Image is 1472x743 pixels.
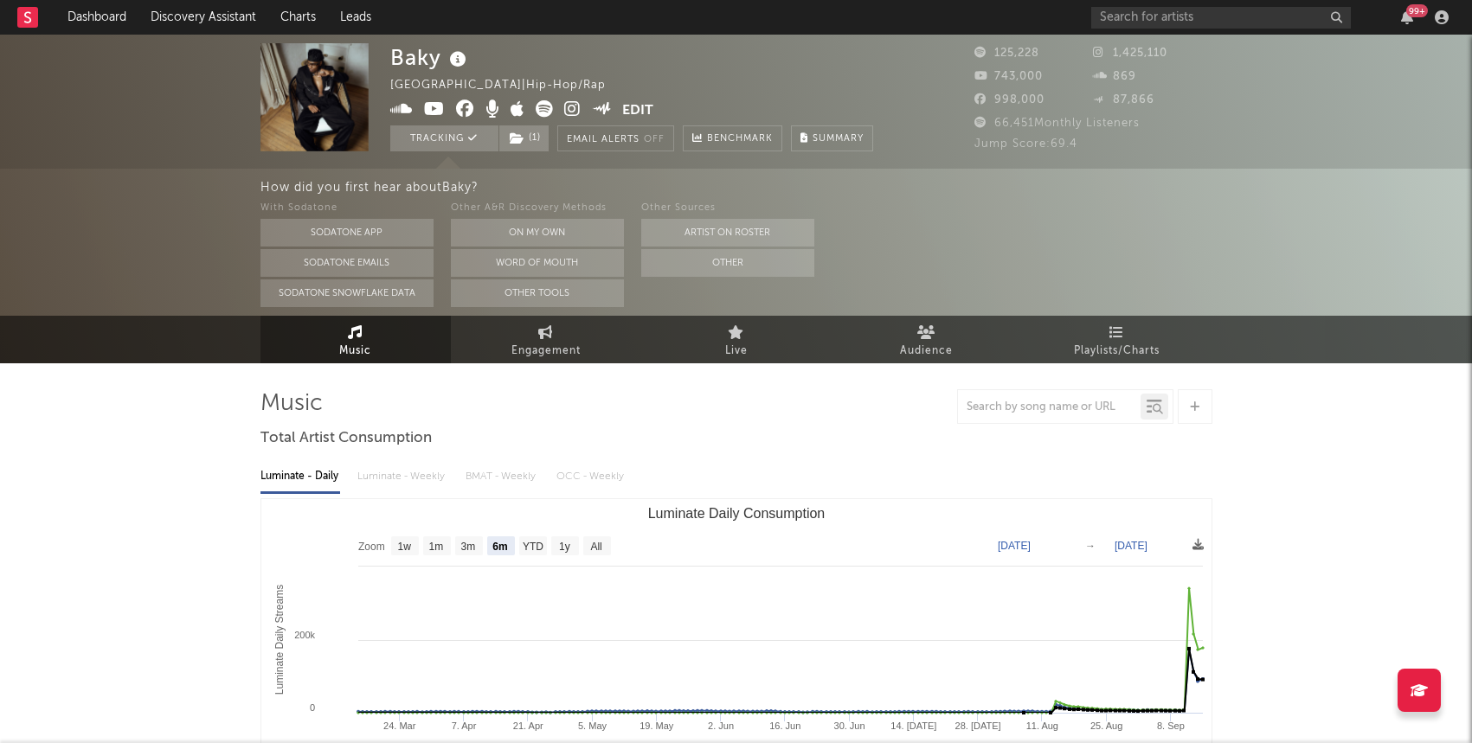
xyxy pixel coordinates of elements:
text: 30. Jun [833,721,865,731]
button: Tracking [390,125,498,151]
button: Sodatone Snowflake Data [260,279,434,307]
span: 87,866 [1093,94,1154,106]
text: 24. Mar [383,721,416,731]
text: 11. Aug [1025,721,1057,731]
text: Luminate Daily Consumption [647,506,825,521]
button: Other [641,249,814,277]
text: YTD [522,541,543,553]
span: Benchmark [707,129,773,150]
button: (1) [499,125,549,151]
span: 743,000 [974,71,1043,82]
button: Email AlertsOff [557,125,674,151]
span: Total Artist Consumption [260,428,432,449]
text: 14. [DATE] [890,721,936,731]
em: Off [644,135,665,144]
button: On My Own [451,219,624,247]
text: 1y [559,541,570,553]
div: Baky [390,43,471,72]
text: 2. Jun [708,721,734,731]
text: [DATE] [998,540,1031,552]
span: ( 1 ) [498,125,550,151]
text: 16. Jun [769,721,800,731]
span: 66,451 Monthly Listeners [974,118,1140,129]
a: Live [641,316,832,363]
span: 1,425,110 [1093,48,1167,59]
button: Summary [791,125,873,151]
text: 8. Sep [1156,721,1184,731]
text: 3m [460,541,475,553]
div: With Sodatone [260,198,434,219]
span: 869 [1093,71,1136,82]
span: Live [725,341,748,362]
button: Sodatone Emails [260,249,434,277]
input: Search for artists [1091,7,1351,29]
button: Sodatone App [260,219,434,247]
a: Engagement [451,316,641,363]
div: 99 + [1406,4,1428,17]
span: 998,000 [974,94,1045,106]
text: 5. May [578,721,607,731]
text: 0 [309,702,314,713]
text: 19. May [640,721,674,731]
button: Word Of Mouth [451,249,624,277]
span: 125,228 [974,48,1039,59]
div: [GEOGRAPHIC_DATA] | Hip-Hop/Rap [390,75,646,96]
button: Other Tools [451,279,624,307]
text: 28. [DATE] [955,721,1000,731]
span: Audience [900,341,953,362]
text: → [1085,540,1096,552]
button: 99+ [1401,10,1413,24]
div: Luminate - Daily [260,462,340,491]
text: [DATE] [1115,540,1147,552]
text: 1w [397,541,411,553]
span: Music [339,341,371,362]
text: 21. Apr [512,721,543,731]
div: Other A&R Discovery Methods [451,198,624,219]
a: Benchmark [683,125,782,151]
text: 200k [294,630,315,640]
text: Luminate Daily Streams [273,585,285,695]
text: 25. Aug [1090,721,1122,731]
button: Artist on Roster [641,219,814,247]
text: 6m [492,541,507,553]
text: 7. Apr [451,721,476,731]
span: Engagement [511,341,581,362]
div: Other Sources [641,198,814,219]
input: Search by song name or URL [958,400,1141,414]
text: Zoom [358,541,385,553]
text: All [590,541,601,553]
a: Music [260,316,451,363]
text: 1m [428,541,443,553]
a: Playlists/Charts [1022,316,1212,363]
span: Summary [813,134,864,144]
span: Playlists/Charts [1074,341,1160,362]
span: Jump Score: 69.4 [974,138,1077,150]
button: Edit [622,100,653,122]
a: Audience [832,316,1022,363]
